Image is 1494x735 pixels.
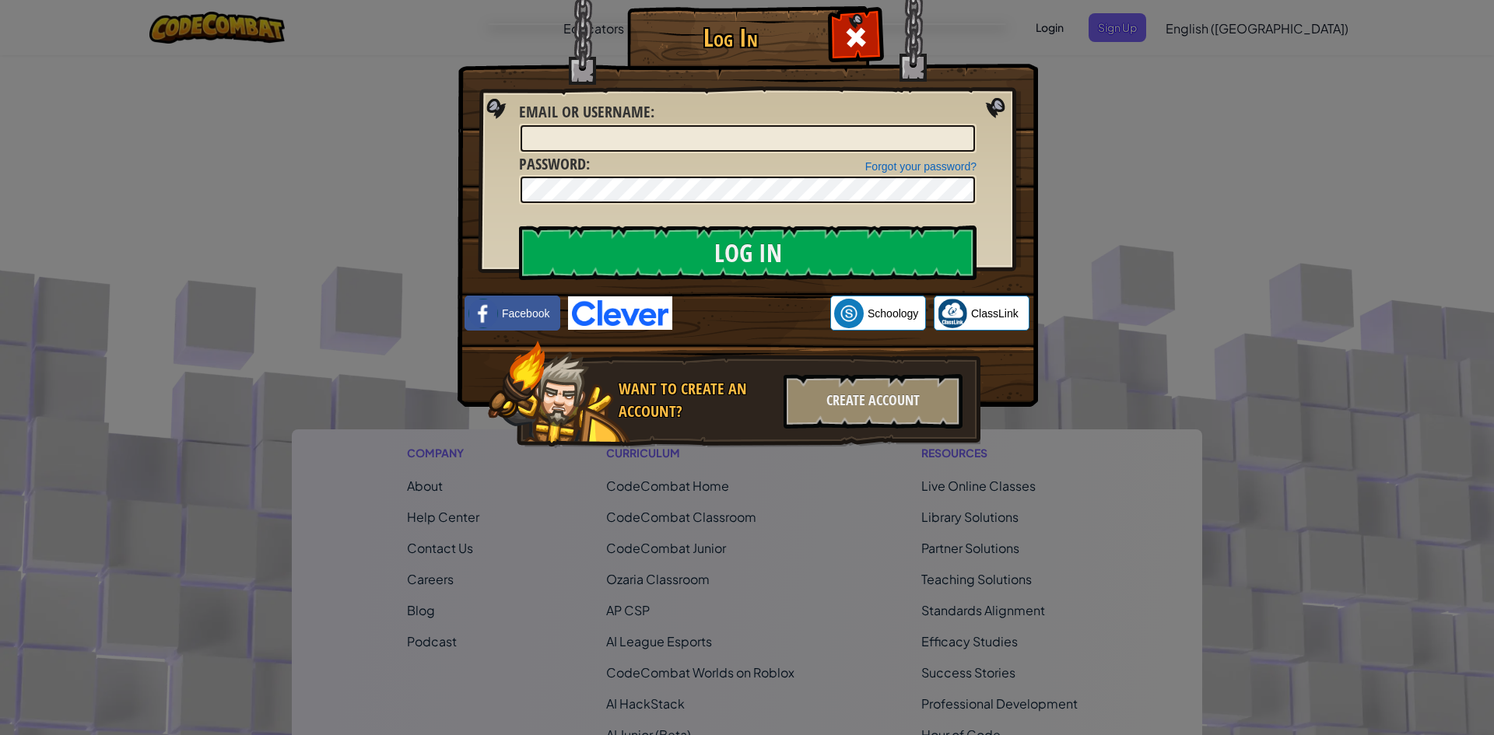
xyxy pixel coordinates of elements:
div: Create Account [784,374,963,429]
span: Email or Username [519,101,651,122]
a: Forgot your password? [865,160,977,173]
img: facebook_small.png [468,299,498,328]
img: schoology.png [834,299,864,328]
span: Schoology [868,306,918,321]
img: clever-logo-blue.png [568,296,672,330]
img: classlink-logo-small.png [938,299,967,328]
h1: Log In [631,24,829,51]
span: Password [519,153,586,174]
span: Facebook [502,306,549,321]
div: Want to create an account? [619,378,774,422]
label: : [519,101,654,124]
span: ClassLink [971,306,1019,321]
label: : [519,153,590,176]
input: Log In [519,226,977,280]
iframe: Sign in with Google Button [672,296,830,331]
